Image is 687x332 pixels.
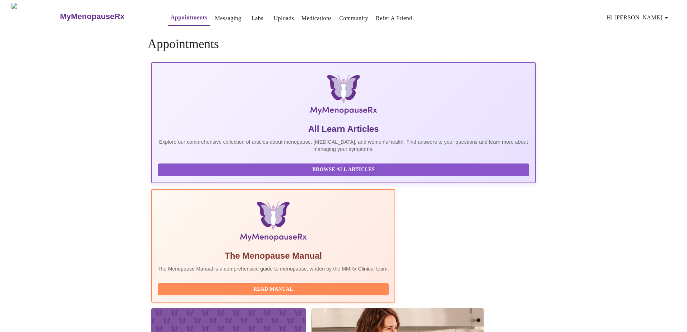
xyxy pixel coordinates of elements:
[171,13,207,23] a: Appointments
[158,138,529,153] p: Explore our comprehensive collection of articles about menopause, [MEDICAL_DATA], and women's hea...
[158,286,391,292] a: Read Manual
[299,11,335,26] button: Medications
[339,13,368,23] a: Community
[168,10,210,26] button: Appointments
[158,166,531,172] a: Browse All Articles
[301,13,332,23] a: Medications
[604,10,674,25] button: Hi [PERSON_NAME]
[216,74,472,117] img: MyMenopauseRx Logo
[11,3,59,30] img: MyMenopauseRx Logo
[158,250,389,262] h5: The Menopause Manual
[165,285,382,294] span: Read Manual
[215,13,241,23] a: Messaging
[148,37,539,51] h4: Appointments
[158,265,389,272] p: The Menopause Manual is a comprehensive guide to menopause, written by the MMRx Clinical team.
[373,11,415,26] button: Refer a Friend
[246,11,269,26] button: Labs
[158,283,389,296] button: Read Manual
[60,12,125,21] h3: MyMenopauseRx
[59,4,153,29] a: MyMenopauseRx
[607,13,671,23] span: Hi [PERSON_NAME]
[158,123,529,135] h5: All Learn Articles
[194,201,352,244] img: Menopause Manual
[252,13,263,23] a: Labs
[271,11,297,26] button: Uploads
[376,13,412,23] a: Refer a Friend
[158,163,529,176] button: Browse All Articles
[336,11,371,26] button: Community
[212,11,244,26] button: Messaging
[274,13,294,23] a: Uploads
[165,165,522,174] span: Browse All Articles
